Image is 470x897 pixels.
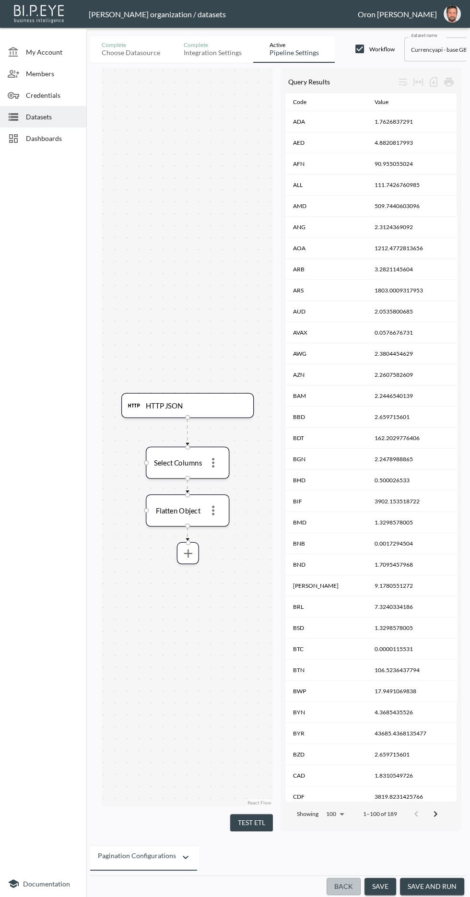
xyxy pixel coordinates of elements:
[437,2,468,25] button: oron@bipeye.com
[270,48,319,57] div: Pipeline settings
[367,617,457,639] th: 1.3298578005
[285,702,367,723] th: BYN
[285,259,367,280] th: ARB
[247,800,271,805] a: React Flow attribution
[375,96,388,108] div: Value
[367,175,457,196] th: 111.7426760985
[26,47,79,57] span: My Account
[285,575,367,596] th: BOB
[367,385,457,407] th: 2.2446540139
[367,259,457,280] th: 3.2821145604
[285,175,367,196] th: ALL
[367,428,457,449] th: 162.2029776406
[426,804,445,824] button: Go to next page
[12,2,67,24] img: bipeye-logo
[285,132,367,153] th: AED
[411,32,437,38] label: dataset name
[426,74,441,90] div: Number of rows selected for download: 189
[367,407,457,428] th: 2.659715601
[367,723,457,744] th: 43685.4368135477
[285,364,367,385] th: AZN
[367,238,457,259] th: 1212.4772813656
[375,96,401,108] span: Value
[285,343,367,364] th: AWG
[322,808,348,820] div: 100
[285,196,367,217] th: AMD
[285,407,367,428] th: BBD
[285,385,367,407] th: BAM
[26,69,79,79] span: Members
[285,744,367,765] th: BZD
[367,132,457,153] th: 4.8820817993
[285,428,367,449] th: BDT
[98,851,176,865] div: Pagination configurations
[367,702,457,723] th: 4.3685435526
[285,765,367,786] th: CAD
[285,723,367,744] th: BYR
[327,878,361,896] button: Back
[285,217,367,238] th: ANG
[411,74,426,90] div: Toggle table layout between fixed and auto (default: auto)
[444,5,461,23] img: f7df4f0b1e237398fe25aedd0497c453
[102,41,160,48] div: Complete
[367,786,457,807] th: 3819.8231425766
[285,660,367,681] th: BTN
[8,878,79,889] a: Documentation
[204,453,223,472] button: more
[367,111,457,132] th: 1.7626837291
[288,78,395,86] div: Query Results
[441,74,457,90] div: Print
[285,491,367,512] th: BIF
[26,133,79,143] span: Dashboards
[293,96,319,108] span: Code
[367,596,457,617] th: 7.3240334186
[367,280,457,301] th: 1803.0009317953
[293,96,306,108] div: Code
[285,681,367,702] th: BWP
[23,880,70,888] span: Documentation
[367,639,457,660] th: 0.0000115531
[184,48,242,57] div: Integration settings
[285,153,367,175] th: AFN
[89,10,358,19] div: [PERSON_NAME] organization / datasets
[367,153,457,175] th: 90.955055024
[367,449,457,470] th: 2.2478988865
[358,10,437,19] div: Oron [PERSON_NAME]
[128,399,140,411] img: http icon
[285,512,367,533] th: BMD
[285,596,367,617] th: BRL
[285,111,367,132] th: ADA
[285,301,367,322] th: AUD
[400,878,464,896] button: save and run
[363,810,397,818] p: 1–100 of 189
[285,617,367,639] th: BSD
[285,639,367,660] th: BTC
[153,458,204,467] div: Select Columns
[395,74,411,90] div: Wrap text
[204,501,223,520] button: more
[285,554,367,575] th: BND
[367,660,457,681] th: 106.5236437794
[367,491,457,512] th: 3902.153518722
[369,46,395,53] span: Workflow
[367,217,457,238] th: 2.3124369092
[367,470,457,491] th: 0.500026533
[367,196,457,217] th: 509.7440603096
[285,238,367,259] th: AOA
[270,41,319,48] div: Active
[285,470,367,491] th: BHD
[367,364,457,385] th: 2.2607582609
[364,878,396,896] button: save
[285,322,367,343] th: AVAX
[153,506,204,515] div: Flatten Object
[367,533,457,554] th: 0.0017294504
[297,810,318,818] p: Showing
[367,575,457,596] th: 9.1780551272
[367,343,457,364] th: 2.3804454629
[230,814,273,832] button: Test ETL
[367,512,457,533] th: 1.3298578005
[184,41,242,48] div: Complete
[285,449,367,470] th: BGN
[285,786,367,807] th: CDF
[146,401,183,410] p: HTTP JSON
